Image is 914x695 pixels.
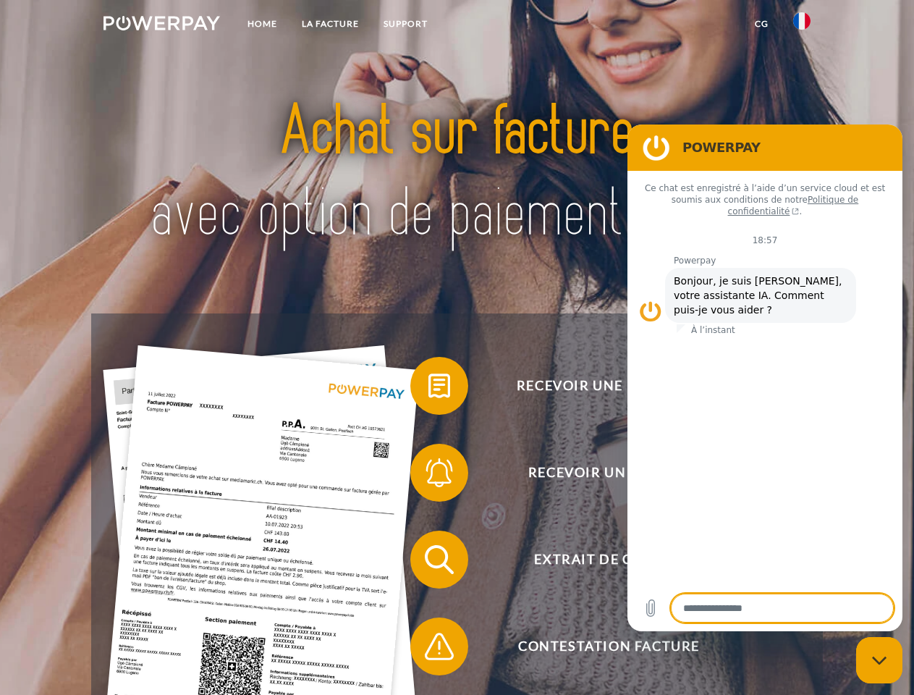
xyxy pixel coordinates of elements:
[421,628,457,665] img: qb_warning.svg
[289,11,371,37] a: LA FACTURE
[742,11,781,37] a: CG
[793,12,811,30] img: fr
[421,455,457,491] img: qb_bell.svg
[856,637,902,683] iframe: Bouton de lancement de la fenêtre de messagerie, conversation en cours
[431,357,786,415] span: Recevoir une facture ?
[410,531,787,589] button: Extrait de compte
[103,16,220,30] img: logo-powerpay-white.svg
[410,357,787,415] button: Recevoir une facture ?
[410,444,787,502] button: Recevoir un rappel?
[371,11,440,37] a: Support
[431,444,786,502] span: Recevoir un rappel?
[431,618,786,675] span: Contestation Facture
[421,542,457,578] img: qb_search.svg
[627,125,902,631] iframe: Fenêtre de messagerie
[410,618,787,675] button: Contestation Facture
[138,69,776,277] img: title-powerpay_fr.svg
[431,531,786,589] span: Extrait de compte
[421,368,457,404] img: qb_bill.svg
[235,11,289,37] a: Home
